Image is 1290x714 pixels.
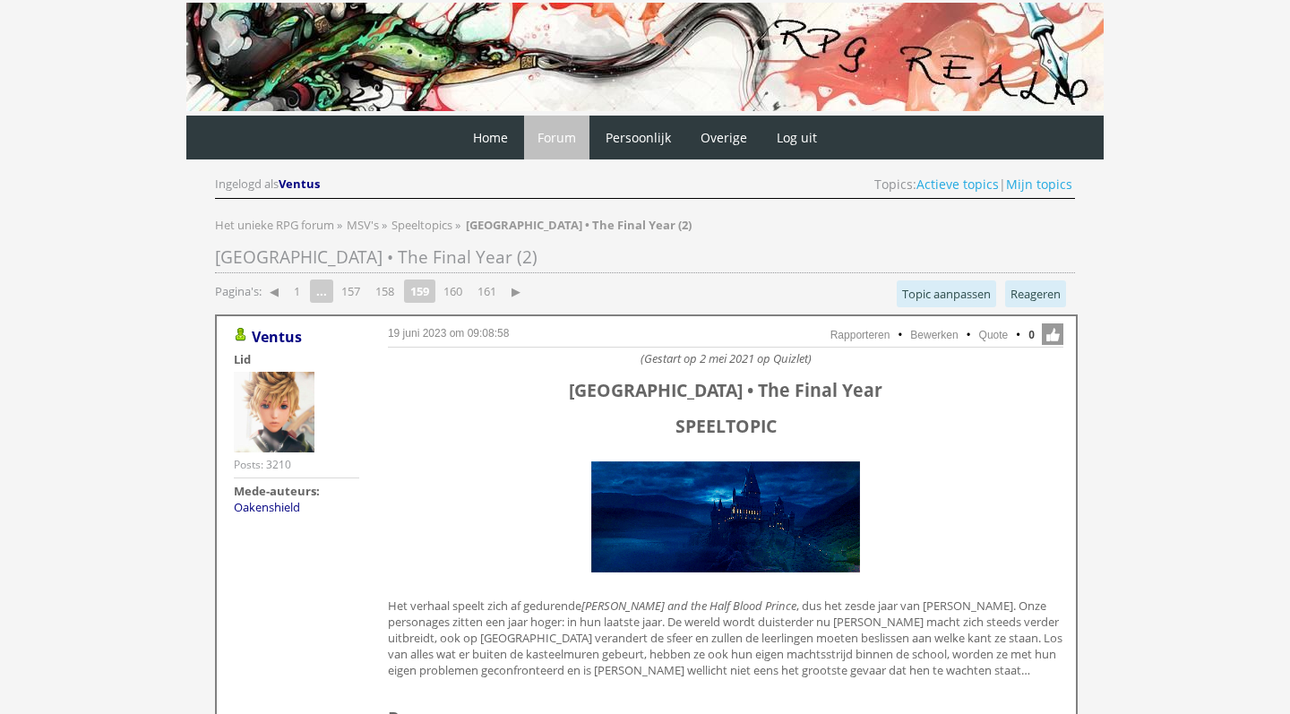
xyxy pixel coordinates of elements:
a: 1 [287,279,307,304]
strong: Mede-auteurs: [234,483,320,499]
a: Persoonlijk [592,116,684,159]
span: Speeltopics [391,217,452,233]
a: Actieve topics [916,176,999,193]
div: Ingelogd als [215,176,322,193]
span: » [455,217,460,233]
i: [PERSON_NAME] and the Half Blood Prince [581,598,796,614]
span: Pagina's: [215,283,262,300]
a: ◀ [262,279,286,304]
div: Posts: 3210 [234,457,291,472]
img: RPG Realm - Banner [186,3,1104,111]
strong: 159 [404,280,435,303]
a: Topic aanpassen [897,280,996,307]
a: 161 [470,279,503,304]
a: Log uit [763,116,830,159]
a: 160 [436,279,469,304]
span: Topics: | [874,176,1072,193]
img: Gebruiker is online [234,328,248,342]
span: » [337,217,342,233]
a: MSV's [347,217,382,233]
span: MSV's [347,217,379,233]
strong: [GEOGRAPHIC_DATA] • The Final Year (2) [466,217,692,233]
a: Forum [524,116,589,159]
img: giphy.gif [587,457,864,577]
img: Ventus [234,372,314,452]
span: Het unieke RPG forum [215,217,334,233]
a: 19 juni 2023 om 09:08:58 [388,327,509,340]
span: 0 [1028,327,1035,343]
div: Lid [234,351,359,367]
a: Oakenshield [234,499,300,515]
span: » [382,217,387,233]
a: Mijn topics [1006,176,1072,193]
a: Overige [687,116,761,159]
span: [GEOGRAPHIC_DATA] • The Final Year SPEELTOPIC [569,378,882,438]
span: Ventus [279,176,320,192]
a: Bewerken [910,329,958,341]
a: Ventus [252,327,302,347]
a: Reageren [1005,280,1066,307]
a: Rapporteren [830,329,890,341]
a: Het unieke RPG forum [215,217,337,233]
a: ▶ [504,279,528,304]
span: [GEOGRAPHIC_DATA] • The Final Year (2) [215,245,537,269]
a: 158 [368,279,401,304]
a: Ventus [279,176,322,192]
a: 157 [334,279,367,304]
span: ... [310,280,333,303]
a: Home [460,116,521,159]
a: Quote [979,329,1009,341]
i: (Gestart op 2 mei 2021 op Quizlet) [641,350,812,366]
a: Speeltopics [391,217,455,233]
